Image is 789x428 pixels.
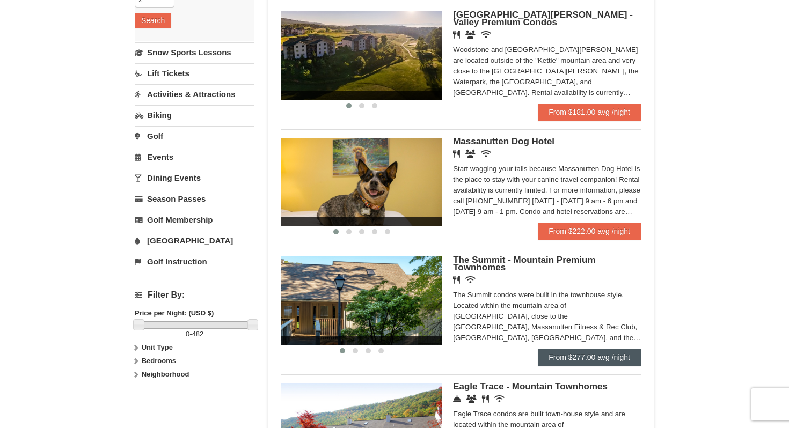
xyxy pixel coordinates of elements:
a: Golf Instruction [135,252,254,271]
i: Wireless Internet (free) [465,276,476,284]
strong: Unit Type [142,343,173,351]
div: Woodstone and [GEOGRAPHIC_DATA][PERSON_NAME] are located outside of the "Kettle" mountain area an... [453,45,641,98]
a: From $181.00 avg /night [538,104,641,121]
button: Search [135,13,171,28]
h4: Filter By: [135,290,254,300]
a: Dining Events [135,168,254,188]
i: Wireless Internet (free) [494,395,505,403]
label: - [135,329,254,340]
a: Biking [135,105,254,125]
a: Lift Tickets [135,63,254,83]
i: Restaurant [482,395,489,403]
i: Concierge Desk [453,395,461,403]
div: The Summit condos were built in the townhouse style. Located within the mountain area of [GEOGRAP... [453,290,641,343]
i: Banquet Facilities [465,31,476,39]
a: Season Passes [135,189,254,209]
strong: Price per Night: (USD $) [135,309,214,317]
a: Snow Sports Lessons [135,42,254,62]
i: Banquet Facilities [465,150,476,158]
span: [GEOGRAPHIC_DATA][PERSON_NAME] - Valley Premium Condos [453,10,633,27]
span: The Summit - Mountain Premium Townhomes [453,255,595,272]
a: Golf [135,126,254,146]
div: Start wagging your tails because Massanutten Dog Hotel is the place to stay with your canine trav... [453,164,641,217]
span: Massanutten Dog Hotel [453,136,554,146]
i: Wireless Internet (free) [481,150,491,158]
a: Activities & Attractions [135,84,254,104]
strong: Neighborhood [142,370,189,378]
a: Golf Membership [135,210,254,230]
i: Restaurant [453,276,460,284]
a: Events [135,147,254,167]
a: [GEOGRAPHIC_DATA] [135,231,254,250]
i: Conference Facilities [466,395,477,403]
a: From $277.00 avg /night [538,349,641,366]
a: From $222.00 avg /night [538,223,641,240]
i: Restaurant [453,31,460,39]
i: Wireless Internet (free) [481,31,491,39]
i: Restaurant [453,150,460,158]
span: Eagle Trace - Mountain Townhomes [453,381,608,392]
strong: Bedrooms [142,357,176,365]
span: 482 [192,330,204,338]
span: 0 [186,330,189,338]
